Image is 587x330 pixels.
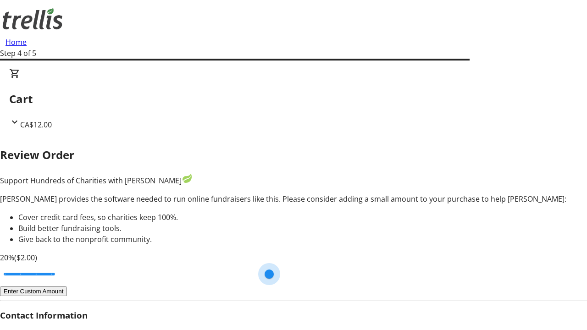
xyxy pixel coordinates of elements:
[18,212,587,223] li: Cover credit card fees, so charities keep 100%.
[18,234,587,245] li: Give back to the nonprofit community.
[9,91,578,107] h2: Cart
[9,68,578,130] div: CartCA$12.00
[18,223,587,234] li: Build better fundraising tools.
[20,120,52,130] span: CA$12.00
